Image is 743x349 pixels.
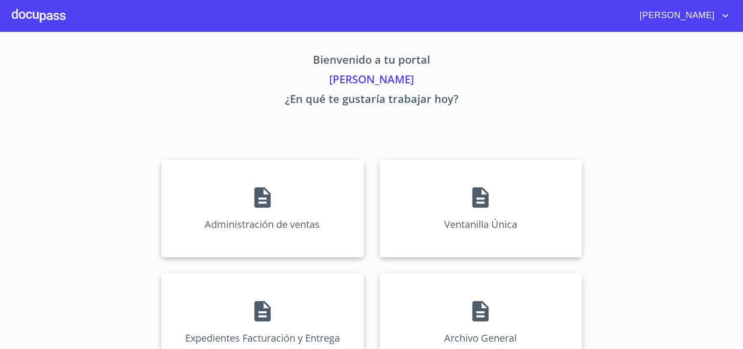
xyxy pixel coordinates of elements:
p: Ventanilla Única [444,218,517,231]
p: Bienvenido a tu portal [70,51,673,71]
button: account of current user [632,8,731,24]
p: Expedientes Facturación y Entrega [185,331,340,345]
p: Archivo General [444,331,517,345]
span: [PERSON_NAME] [632,8,719,24]
p: Administración de ventas [205,218,320,231]
p: ¿En qué te gustaría trabajar hoy? [70,91,673,110]
p: [PERSON_NAME] [70,71,673,91]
